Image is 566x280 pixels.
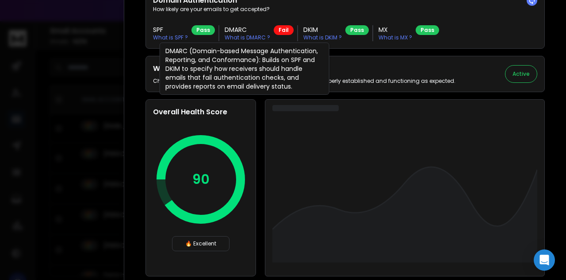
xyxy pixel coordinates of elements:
div: Pass [416,25,439,35]
p: Check the status of your warmup connection. Ensure that it is properly established and functionin... [153,78,455,85]
h2: Warmup Connection [153,63,455,74]
h3: DMARC [225,25,270,34]
p: What is MX ? [379,34,412,41]
h3: MX [379,25,412,34]
button: Active [505,65,537,83]
div: Fail [274,25,294,35]
div: 🔥 Excellent [172,236,229,251]
div: DMARC (Domain-based Message Authentication, Reporting, and Conformance): Builds on SPF and DKIM t... [160,43,329,95]
div: Open Intercom Messenger [534,249,555,271]
h3: DKIM [303,25,342,34]
p: What is DKIM ? [303,34,342,41]
p: What is DMARC ? [225,34,270,41]
h3: SPF [153,25,188,34]
h2: Overall Health Score [153,107,249,117]
div: Pass [191,25,215,35]
p: 90 [192,171,210,187]
div: Pass [345,25,369,35]
p: What is SPF ? [153,34,188,41]
p: How likely are your emails to get accepted? [153,6,537,13]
